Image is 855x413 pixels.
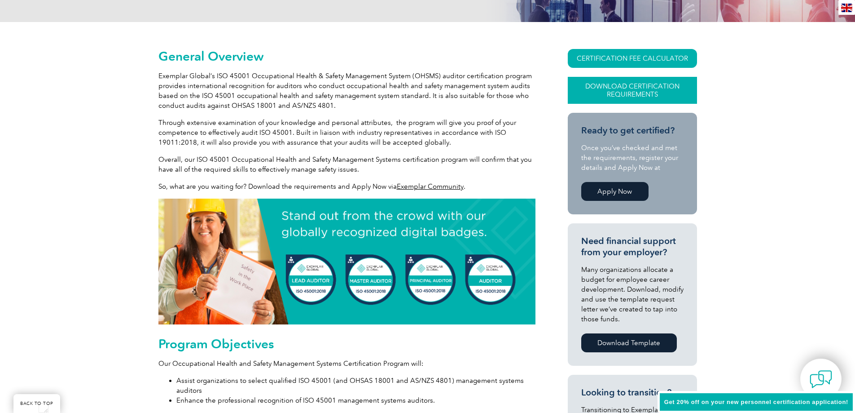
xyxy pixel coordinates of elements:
[13,394,60,413] a: BACK TO TOP
[158,118,535,147] p: Through extensive examination of your knowledge and personal attributes, the program will give yo...
[158,359,535,369] p: Our Occupational Health and Safety Management Systems Certification Program will:
[176,376,535,395] li: Assist organizations to select qualified ISO 45001 (and OHSAS 18001 and AS/NZS 4801) management s...
[568,77,697,104] a: Download Certification Requirements
[810,368,832,391] img: contact-chat.png
[397,182,464,191] a: Exemplar Community
[158,155,535,174] p: Overall, our ISO 45001 Occupational Health and Safety Management Systems certification program wi...
[158,49,535,63] h2: General Overview
[841,4,852,12] img: en
[158,199,535,324] img: digital badge
[581,182,649,201] a: Apply Now
[581,235,684,258] h3: Need financial support from your employer?
[581,125,684,136] h3: Ready to get certified?
[581,265,684,324] p: Many organizations allocate a budget for employee career development. Download, modify and use th...
[158,337,535,351] h2: Program Objectives
[581,333,677,352] a: Download Template
[581,387,684,398] h3: Looking to transition?
[158,71,535,111] p: Exemplar Global’s ISO 45001 Occupational Health & Safety Management System (OHSMS) auditor certif...
[158,182,535,191] p: So, what are you waiting for? Download the requirements and Apply Now via .
[581,143,684,173] p: Once you’ve checked and met the requirements, register your details and Apply Now at
[568,49,697,68] a: CERTIFICATION FEE CALCULATOR
[664,399,848,405] span: Get 20% off on your new personnel certification application!
[176,395,535,405] li: Enhance the professional recognition of ISO 45001 management systems auditors.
